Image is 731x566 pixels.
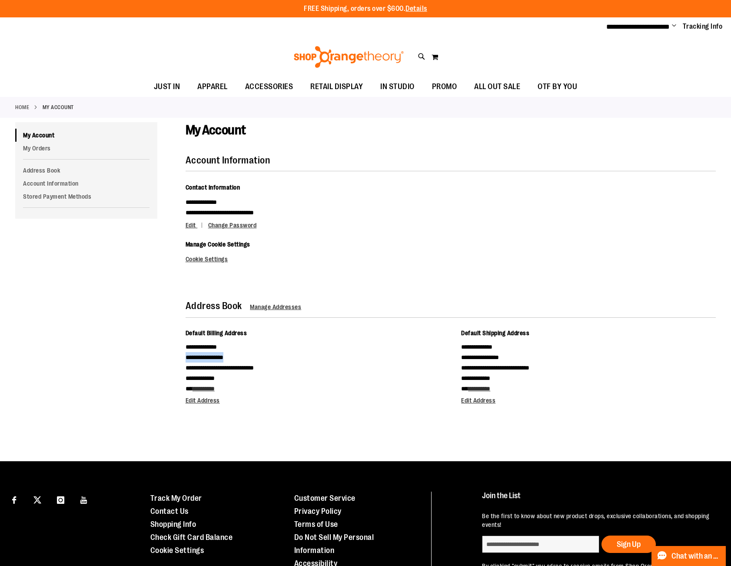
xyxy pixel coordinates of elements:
span: Edit [186,222,196,229]
a: Manage Addresses [250,303,301,310]
span: IN STUDIO [380,77,415,97]
a: Change Password [208,222,257,229]
span: Chat with an Expert [671,552,721,560]
p: FREE Shipping, orders over $600. [304,4,427,14]
a: Cookie Settings [186,256,228,263]
span: Manage Cookie Settings [186,241,250,248]
strong: Account Information [186,155,270,166]
a: My Orders [15,142,157,155]
span: Default Billing Address [186,330,247,336]
a: Visit our Facebook page [7,492,22,507]
span: ACCESSORIES [245,77,293,97]
span: PROMO [432,77,457,97]
img: Twitter [33,496,41,504]
span: OTF BY YOU [538,77,577,97]
a: Contact Us [150,507,189,516]
img: Shop Orangetheory [292,46,405,68]
a: Visit our Youtube page [76,492,92,507]
span: Default Shipping Address [461,330,529,336]
a: Cookie Settings [150,546,204,555]
a: Shopping Info [150,520,196,529]
a: Visit our Instagram page [53,492,68,507]
a: Address Book [15,164,157,177]
button: Account menu [672,22,676,31]
a: My Account [15,129,157,142]
a: Home [15,103,29,111]
strong: Address Book [186,300,242,311]
span: APPAREL [197,77,228,97]
a: Account Information [15,177,157,190]
a: Check Gift Card Balance [150,533,233,542]
span: Sign Up [617,540,641,549]
span: JUST IN [154,77,180,97]
input: enter email [482,536,599,553]
a: Privacy Policy [294,507,342,516]
p: Be the first to know about new product drops, exclusive collaborations, and shopping events! [482,512,713,529]
a: Edit [186,222,207,229]
a: Edit Address [461,397,495,404]
a: Terms of Use [294,520,338,529]
a: Track My Order [150,494,202,503]
button: Sign Up [601,536,656,553]
span: RETAIL DISPLAY [310,77,363,97]
a: Visit our X page [30,492,45,507]
a: Stored Payment Methods [15,190,157,203]
a: Customer Service [294,494,356,503]
span: Contact Information [186,184,240,191]
a: Details [405,5,427,13]
h4: Join the List [482,492,713,508]
button: Chat with an Expert [651,546,726,566]
a: Edit Address [186,397,220,404]
a: Do Not Sell My Personal Information [294,533,374,555]
a: Tracking Info [683,22,723,31]
span: ALL OUT SALE [474,77,520,97]
span: My Account [186,123,246,137]
strong: My Account [43,103,74,111]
